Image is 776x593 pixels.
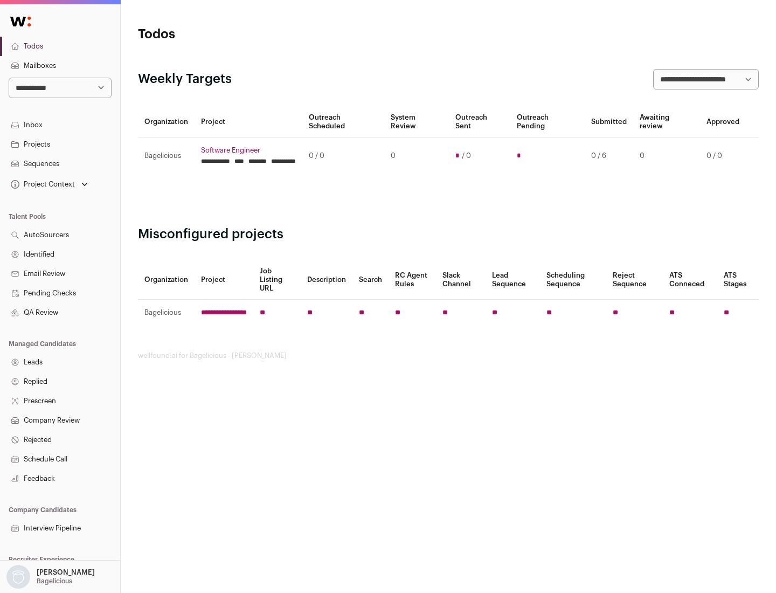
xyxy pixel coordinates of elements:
th: Approved [700,107,746,137]
th: Submitted [585,107,633,137]
th: Outreach Sent [449,107,511,137]
td: Bagelicious [138,300,195,326]
div: Project Context [9,180,75,189]
th: Organization [138,260,195,300]
p: [PERSON_NAME] [37,568,95,577]
h2: Weekly Targets [138,71,232,88]
td: 0 [384,137,448,175]
img: Wellfound [4,11,37,32]
th: Outreach Pending [510,107,584,137]
th: Project [195,107,302,137]
button: Open dropdown [9,177,90,192]
td: Bagelicious [138,137,195,175]
td: 0 / 0 [302,137,384,175]
td: 0 [633,137,700,175]
th: Project [195,260,253,300]
th: Lead Sequence [486,260,540,300]
p: Bagelicious [37,577,72,585]
th: Reject Sequence [606,260,663,300]
th: Outreach Scheduled [302,107,384,137]
h1: Todos [138,26,345,43]
th: System Review [384,107,448,137]
th: ATS Stages [717,260,759,300]
a: Software Engineer [201,146,296,155]
th: RC Agent Rules [389,260,435,300]
td: 0 / 0 [700,137,746,175]
th: Slack Channel [436,260,486,300]
th: Search [352,260,389,300]
footer: wellfound:ai for Bagelicious - [PERSON_NAME] [138,351,759,360]
h2: Misconfigured projects [138,226,759,243]
button: Open dropdown [4,565,97,589]
th: Awaiting review [633,107,700,137]
th: ATS Conneced [663,260,717,300]
th: Job Listing URL [253,260,301,300]
img: nopic.png [6,565,30,589]
th: Description [301,260,352,300]
th: Scheduling Sequence [540,260,606,300]
span: / 0 [462,151,471,160]
th: Organization [138,107,195,137]
td: 0 / 6 [585,137,633,175]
